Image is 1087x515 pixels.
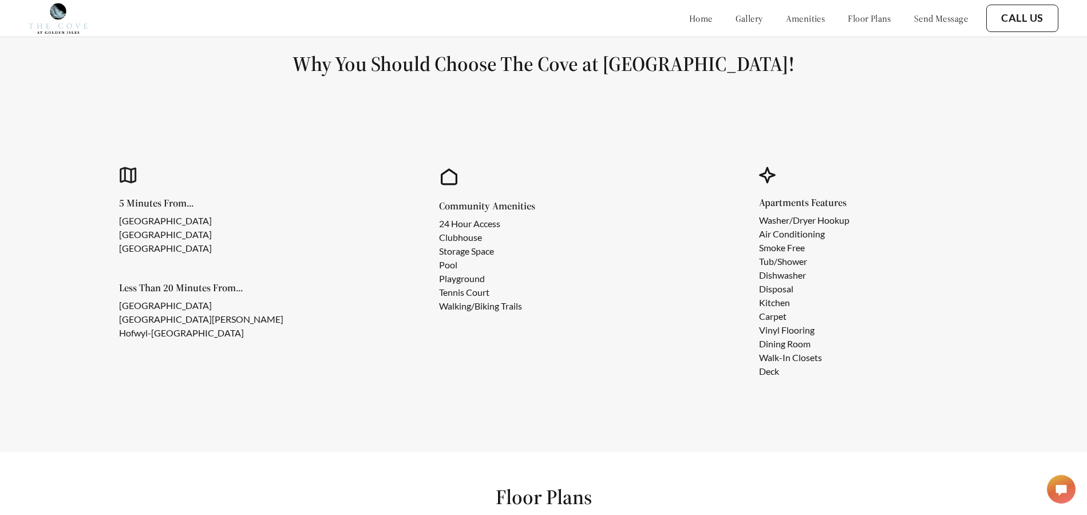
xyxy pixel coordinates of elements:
li: Disposal [759,282,849,296]
button: Call Us [986,5,1058,32]
h5: Community Amenities [439,201,540,211]
li: Vinyl Flooring [759,323,849,337]
a: home [689,13,713,24]
a: Call Us [1001,12,1043,25]
li: Washer/Dryer Hookup [759,213,849,227]
a: amenities [786,13,825,24]
li: Deck [759,365,849,378]
h5: Less Than 20 Minutes From... [119,283,302,293]
li: Air Conditioning [759,227,849,241]
li: 24 Hour Access [439,217,522,231]
li: Storage Space [439,244,522,258]
li: [GEOGRAPHIC_DATA] [119,299,283,312]
img: cove_at_golden_isles_logo.png [29,3,88,34]
h5: Apartments Features [759,197,868,208]
li: Kitchen [759,296,849,310]
li: Dining Room [759,337,849,351]
li: Dishwasher [759,268,849,282]
li: Playground [439,272,522,286]
a: floor plans [848,13,891,24]
li: Carpet [759,310,849,323]
li: Walking/Biking Trails [439,299,522,313]
li: [GEOGRAPHIC_DATA][PERSON_NAME] [119,312,283,326]
li: Tennis Court [439,286,522,299]
li: Walk-In Closets [759,351,849,365]
li: Hofwyl-[GEOGRAPHIC_DATA] [119,326,283,340]
h1: Why You Should Choose The Cove at [GEOGRAPHIC_DATA]! [27,51,1060,77]
li: [GEOGRAPHIC_DATA] [119,228,212,241]
li: Smoke Free [759,241,849,255]
li: Tub/Shower [759,255,849,268]
li: Clubhouse [439,231,522,244]
a: gallery [736,13,763,24]
a: send message [914,13,968,24]
li: [GEOGRAPHIC_DATA] [119,241,212,255]
li: Pool [439,258,522,272]
h1: Floor Plans [496,484,592,510]
h5: 5 Minutes From... [119,198,230,208]
li: [GEOGRAPHIC_DATA] [119,214,212,228]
